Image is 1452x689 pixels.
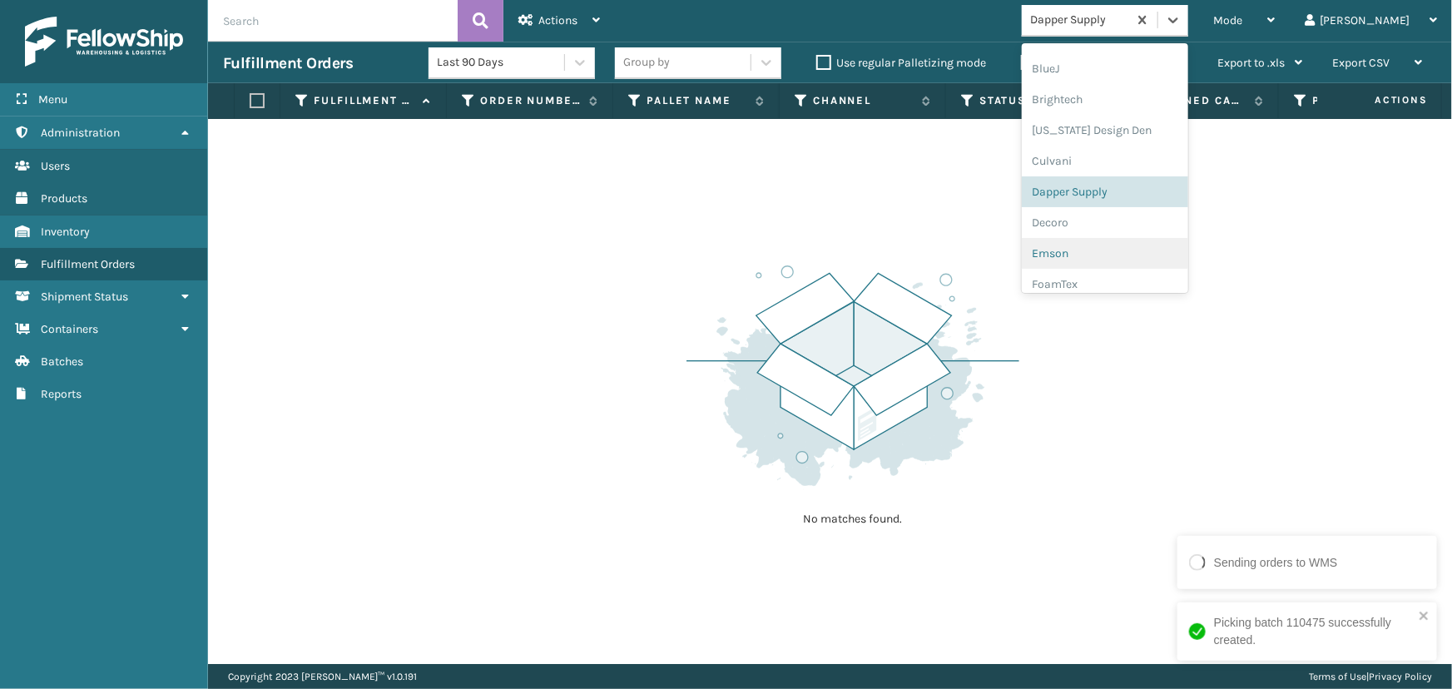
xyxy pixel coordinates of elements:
div: Sending orders to WMS [1214,554,1338,572]
div: Dapper Supply [1022,176,1188,207]
div: BlueJ [1022,53,1188,84]
div: Last 90 Days [437,54,566,72]
label: Product SKU [1312,93,1413,108]
label: Orders to be shipped [DATE] [1021,56,1182,70]
div: Picking batch 110475 successfully created. [1214,614,1414,649]
span: Users [41,159,70,173]
span: Reports [41,387,82,401]
div: Decoro [1022,207,1188,238]
label: Order Number [480,93,581,108]
label: Pallet Name [647,93,747,108]
label: Status [979,93,1080,108]
img: logo [25,17,183,67]
span: Actions [538,13,577,27]
div: Emson [1022,238,1188,269]
label: Fulfillment Order Id [314,93,414,108]
span: Administration [41,126,120,140]
span: Fulfillment Orders [41,257,135,271]
span: Export CSV [1332,56,1390,70]
div: Brightech [1022,84,1188,115]
div: FoamTex [1022,269,1188,300]
span: Menu [38,92,67,107]
div: Group by [623,54,670,72]
span: Inventory [41,225,90,239]
button: close [1419,609,1430,625]
label: Channel [813,93,914,108]
span: Shipment Status [41,290,128,304]
span: Actions [1322,87,1438,114]
span: Batches [41,354,83,369]
div: [US_STATE] Design Den [1022,115,1188,146]
span: Mode [1213,13,1242,27]
span: Containers [41,322,98,336]
span: Export to .xls [1217,56,1285,70]
div: Dapper Supply [1030,12,1129,29]
div: Culvani [1022,146,1188,176]
label: Assigned Carrier Service [1146,93,1246,108]
h3: Fulfillment Orders [223,53,353,73]
span: Products [41,191,87,206]
label: Use regular Palletizing mode [816,56,986,70]
p: Copyright 2023 [PERSON_NAME]™ v 1.0.191 [228,664,417,689]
